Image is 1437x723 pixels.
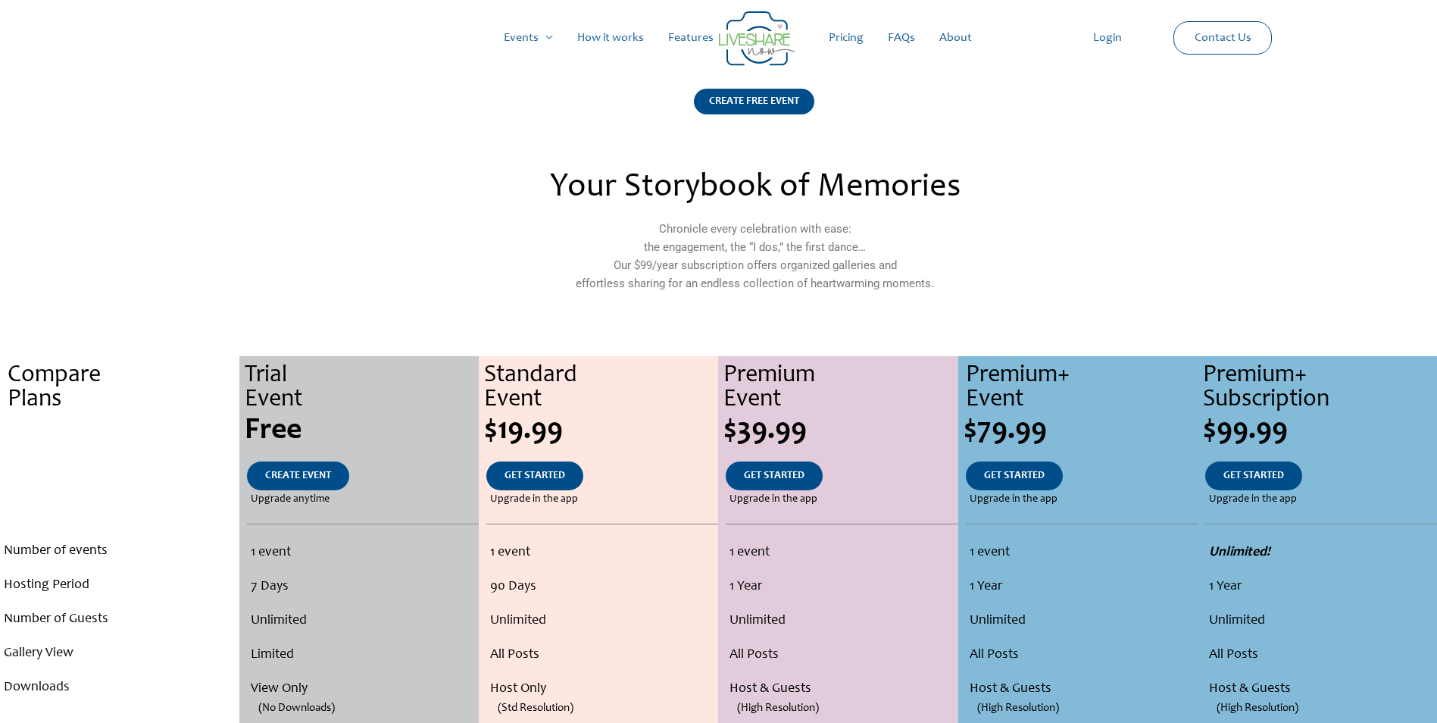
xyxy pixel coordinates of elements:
span: GET STARTED [1223,471,1284,481]
li: Unlimited [1209,604,1433,638]
li: All Posts [490,638,714,672]
li: View Only [251,672,474,706]
li: Unlimited [729,604,954,638]
li: Hosting Period [4,568,236,602]
li: Host & Guests [729,672,954,706]
li: Unlimited [251,604,474,638]
a: Login [1081,14,1134,62]
span: Upgrade in the app [729,490,817,509]
a: FAQs [876,14,927,62]
img: Group 14 | Live Photo Slideshow for Events | Create Free Events Album for Any Occasion [719,11,795,66]
li: All Posts [1209,638,1433,672]
li: Unlimited [490,604,714,638]
span: Upgrade in the app [970,490,1057,509]
li: 1 Year [1209,570,1433,604]
li: 1 event [251,536,474,570]
a: Contact Us [1182,22,1264,54]
a: CREATE FREE EVENT [694,89,814,133]
span: Upgrade in the app [490,490,578,509]
a: CREATE EVENT [247,462,349,490]
li: 1 Year [970,570,1194,604]
div: Trial Event [245,364,479,412]
a: Events [492,14,565,62]
span: GET STARTED [984,471,1045,481]
span: Upgrade anytime [251,490,330,509]
span: CREATE EVENT [265,471,331,481]
li: Host & Guests [970,672,1194,706]
li: Number of events [4,534,236,568]
li: Gallery View [4,637,236,671]
li: 1 event [729,536,954,570]
a: GET STARTED [486,462,583,490]
li: Unlimited [970,604,1194,638]
strong: Unlimited! [1209,546,1270,559]
h2: Your Storybook of Memories [426,171,1082,205]
li: Number of Guests [4,602,236,637]
span: GET STARTED [505,471,565,481]
li: Limited [251,638,474,672]
span: . [116,416,123,446]
a: GET STARTED [966,462,1063,490]
li: Host & Guests [1209,672,1433,706]
div: Premium+ Subscription [1203,364,1437,412]
span: . [118,494,121,505]
li: 1 event [490,536,714,570]
div: Premium Event [723,364,957,412]
a: How it works [565,14,656,62]
li: 90 Days [490,570,714,604]
li: Downloads [4,671,236,705]
div: Premium+ Event [966,364,1198,412]
li: 7 Days [251,570,474,604]
div: Standard Event [484,364,718,412]
span: Upgrade in the app [1209,490,1297,509]
a: GET STARTED [1205,462,1302,490]
li: All Posts [729,638,954,672]
a: Pricing [817,14,876,62]
li: 1 Year [729,570,954,604]
div: $99.99 [1203,416,1437,446]
nav: Site Navigation [27,14,1410,62]
div: Free [245,416,479,446]
span: GET STARTED [744,471,804,481]
div: $19.99 [484,416,718,446]
div: Compare Plans [8,364,239,412]
a: GET STARTED [726,462,823,490]
li: Host Only [490,672,714,706]
div: CREATE FREE EVENT [694,89,814,114]
a: . [100,462,139,490]
div: $79.99 [964,416,1198,446]
li: All Posts [970,638,1194,672]
p: Chronicle every celebration with ease: the engagement, the “I dos,” the first dance… Our $99/year... [426,220,1082,293]
div: $39.99 [723,416,957,446]
li: 1 event [970,536,1194,570]
span: . [118,471,121,481]
a: Features [656,14,726,62]
a: About [927,14,984,62]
